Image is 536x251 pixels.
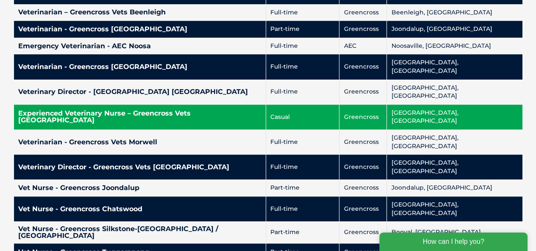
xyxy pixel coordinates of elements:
td: [GEOGRAPHIC_DATA], [GEOGRAPHIC_DATA] [387,105,522,130]
td: Casual [266,105,339,130]
td: Greencross [339,179,387,196]
td: Noosaville, [GEOGRAPHIC_DATA] [387,38,522,55]
td: Greencross [339,54,387,79]
td: [GEOGRAPHIC_DATA], [GEOGRAPHIC_DATA] [387,80,522,105]
td: Full-time [266,80,339,105]
td: [GEOGRAPHIC_DATA], [GEOGRAPHIC_DATA] [387,130,522,154]
td: Part-time [266,179,339,196]
h4: Vet Nurse - Greencross Chatswood [18,206,262,212]
td: Full-time [266,154,339,179]
h4: Vet Nurse - Greencross Joondalup [18,185,262,191]
h4: Veterinarian – Greencross Vets Beenleigh [18,9,262,16]
td: Part-time [266,221,339,243]
td: Full-time [266,130,339,154]
td: Beenleigh, [GEOGRAPHIC_DATA] [387,4,522,21]
td: Joondalup, [GEOGRAPHIC_DATA] [387,21,522,38]
h4: Emergency Veterinarian - AEC Noosa [18,43,262,50]
h4: Veterinary Director - Greencross Vets [GEOGRAPHIC_DATA] [18,164,262,171]
h4: Veterinarian - Greencross [GEOGRAPHIC_DATA] [18,26,262,33]
td: Greencross [339,105,387,130]
td: Greencross [339,196,387,221]
td: Greencross [339,4,387,21]
td: Full-time [266,4,339,21]
td: Full-time [266,54,339,79]
h4: Veterinarian - Greencross Vets Morwell [18,139,262,146]
h4: Veterinarian - Greencross [GEOGRAPHIC_DATA] [18,63,262,70]
td: Greencross [339,21,387,38]
h4: Experienced Veterinary Nurse – Greencross Vets [GEOGRAPHIC_DATA] [18,110,262,124]
td: Full-time [266,196,339,221]
td: Part-time [266,21,339,38]
td: Joondalup, [GEOGRAPHIC_DATA] [387,179,522,196]
td: Greencross [339,221,387,243]
td: Greencross [339,80,387,105]
td: [GEOGRAPHIC_DATA], [GEOGRAPHIC_DATA] [387,54,522,79]
td: Booval, [GEOGRAPHIC_DATA] [387,221,522,243]
h4: Vet Nurse - Greencross Silkstone-[GEOGRAPHIC_DATA] / [GEOGRAPHIC_DATA] [18,226,262,239]
td: Greencross [339,154,387,179]
td: Full-time [266,38,339,55]
h4: Veterinary Director - [GEOGRAPHIC_DATA] [GEOGRAPHIC_DATA] [18,88,262,95]
td: Greencross [339,130,387,154]
td: [GEOGRAPHIC_DATA], [GEOGRAPHIC_DATA] [387,196,522,221]
td: [GEOGRAPHIC_DATA], [GEOGRAPHIC_DATA] [387,154,522,179]
td: AEC [339,38,387,55]
div: How can I help you? [5,5,153,24]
